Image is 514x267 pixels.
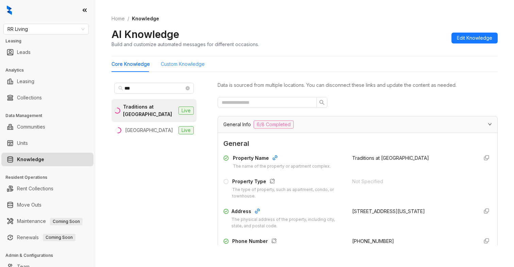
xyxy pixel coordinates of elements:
[7,5,12,15] img: logo
[1,198,93,212] li: Move Outs
[110,15,126,22] a: Home
[254,120,294,129] span: 6/8 Completed
[5,67,95,73] h3: Analytics
[161,60,205,68] div: Custom Knowledge
[218,81,498,89] div: Data is sourced from multiple locations. You can disconnect these links and update the content as...
[232,237,344,246] div: Phone Number
[457,34,492,42] span: Edit Knowledge
[1,120,93,134] li: Communities
[218,116,497,133] div: General Info6/8 Completed
[1,182,93,195] li: Rent Collections
[127,15,129,22] li: /
[5,174,95,180] h3: Resident Operations
[488,122,492,126] span: expanded
[17,136,28,150] a: Units
[17,182,53,195] a: Rent Collections
[7,24,85,34] span: RR Living
[1,91,93,104] li: Collections
[233,163,331,170] div: The name of the property or apartment complex.
[352,238,394,244] span: [PHONE_NUMBER]
[112,28,179,41] h2: AI Knowledge
[186,86,190,90] span: close-circle
[5,113,95,119] h3: Data Management
[1,45,93,59] li: Leads
[5,38,95,44] h3: Leasing
[17,91,42,104] a: Collections
[352,155,429,161] span: Traditions at [GEOGRAPHIC_DATA]
[223,138,492,149] span: General
[232,208,344,216] div: Address
[223,121,251,128] span: General Info
[352,178,473,185] div: Not Specified
[17,120,45,134] a: Communities
[232,178,344,187] div: Property Type
[123,103,176,118] div: Traditions at [GEOGRAPHIC_DATA]
[17,198,41,212] a: Move Outs
[17,45,31,59] a: Leads
[232,187,344,199] div: The type of property, such as apartment, condo, or townhouse.
[17,153,44,166] a: Knowledge
[132,16,159,21] span: Knowledge
[352,208,473,215] div: [STREET_ADDRESS][US_STATE]
[1,136,93,150] li: Units
[233,154,331,163] div: Property Name
[232,216,344,229] div: The physical address of the property, including city, state, and postal code.
[112,41,259,48] div: Build and customize automated messages for different occasions.
[178,107,194,115] span: Live
[5,252,95,259] h3: Admin & Configurations
[319,100,325,105] span: search
[1,75,93,88] li: Leasing
[125,127,173,134] div: [GEOGRAPHIC_DATA]
[43,234,75,241] span: Coming Soon
[17,75,34,88] a: Leasing
[451,33,498,43] button: Edit Knowledge
[50,218,83,225] span: Coming Soon
[178,126,194,134] span: Live
[118,86,123,91] span: search
[112,60,150,68] div: Core Knowledge
[1,231,93,244] li: Renewals
[1,153,93,166] li: Knowledge
[17,231,75,244] a: RenewalsComing Soon
[1,214,93,228] li: Maintenance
